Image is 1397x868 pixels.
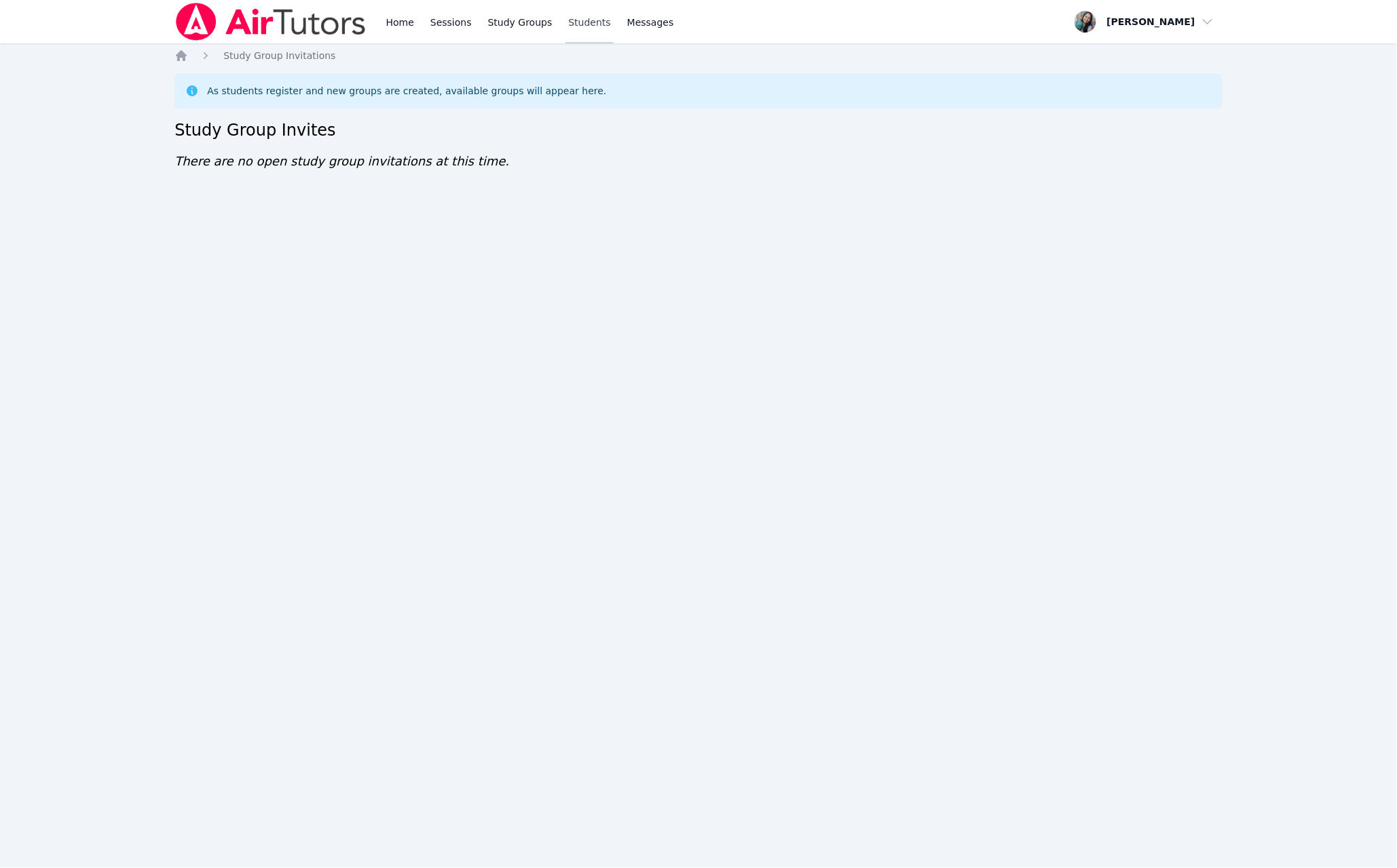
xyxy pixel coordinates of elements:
span: There are no open study group invitations at this time. [174,154,509,168]
nav: Breadcrumb [174,49,1223,62]
h2: Study Group Invites [174,119,1223,141]
span: Study Group Invitations [223,50,335,61]
a: Study Group Invitations [223,49,335,62]
div: As students register and new groups are created, available groups will appear here. [207,84,606,98]
img: Air Tutors [174,3,367,41]
span: Messages [627,16,674,29]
